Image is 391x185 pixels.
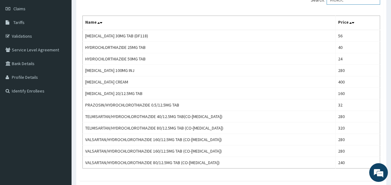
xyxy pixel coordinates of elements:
[83,42,336,53] td: HYDROCHLORTHIAZIDE 25MG TAB
[336,122,380,134] td: 320
[336,145,380,157] td: 280
[336,42,380,53] td: 40
[336,88,380,99] td: 160
[36,54,86,117] span: We're online!
[13,20,25,25] span: Tariffs
[83,157,336,168] td: VALSARTAN/HYDROCHLOROTHIAZIDE 80/12.5MG TAB (CO-[MEDICAL_DATA])
[83,65,336,76] td: [MEDICAL_DATA] 100MG INJ
[83,145,336,157] td: VALSARTAN/HYDROCHLOROTHIAZIDE 160/12.5MG TAB (CO-[MEDICAL_DATA])
[102,3,117,18] div: Minimize live chat window
[32,35,105,43] div: Chat with us now
[83,99,336,111] td: PRAZOSIN/HYDROCHLOROTHIAZIDE 0.5/12.5MG TAB
[336,53,380,65] td: 24
[336,111,380,122] td: 280
[83,30,336,42] td: [MEDICAL_DATA] 30MG TAB (DF118)
[336,16,380,30] th: Price
[336,65,380,76] td: 280
[83,53,336,65] td: HYDROCHLORTHIAZIDE 50MG TAB
[336,76,380,88] td: 400
[83,134,336,145] td: VALSARTAN/HYDROCHLOROTHIAZIDE 160/12.5MG TAB (CO-[MEDICAL_DATA])
[83,111,336,122] td: TELMISARTAN/HYDROCHLOROTHIAZIDE 40/12.5MG TAB(CO-[MEDICAL_DATA])
[83,88,336,99] td: [MEDICAL_DATA] 20/12.5MG TAB
[336,134,380,145] td: 280
[336,30,380,42] td: 56
[336,99,380,111] td: 32
[83,122,336,134] td: TELMISARTAN/HYDROCHLOROTHIAZIDE 80/12.5MG TAB (CO-[MEDICAL_DATA])
[336,157,380,168] td: 240
[83,16,336,30] th: Name
[12,31,25,47] img: d_794563401_company_1708531726252_794563401
[83,76,336,88] td: [MEDICAL_DATA] CREAM
[3,121,119,143] textarea: Type your message and hit 'Enter'
[13,6,26,12] span: Claims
